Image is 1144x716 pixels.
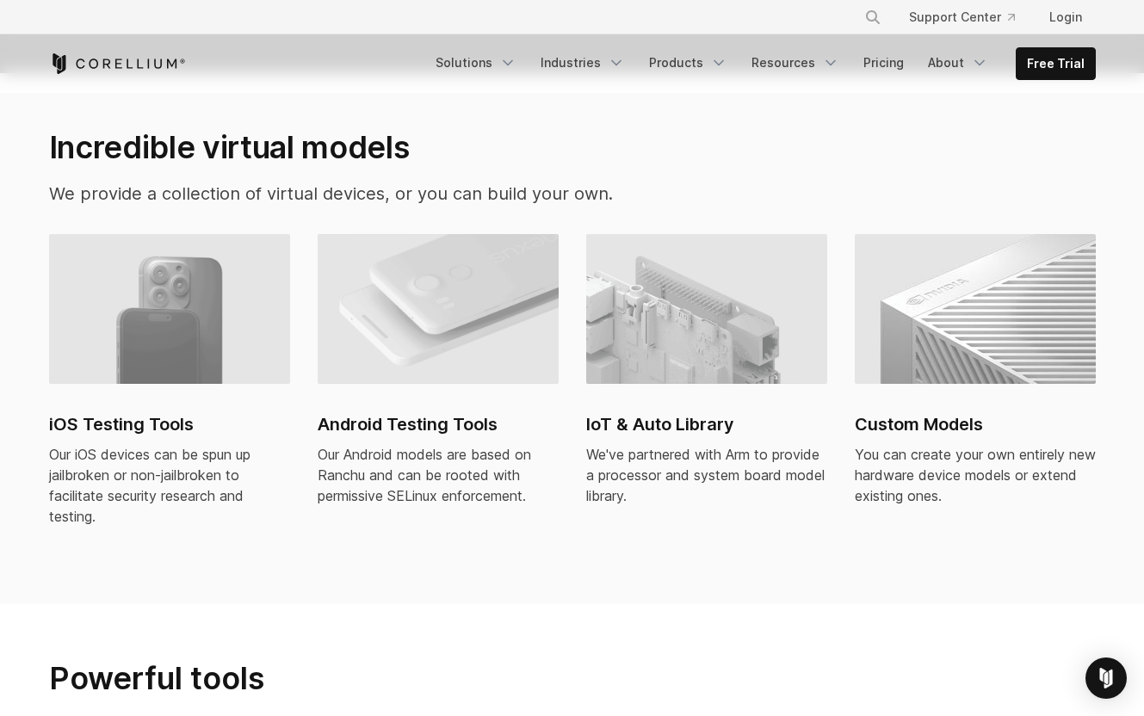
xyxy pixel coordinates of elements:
[895,2,1029,33] a: Support Center
[530,47,635,78] a: Industries
[318,234,559,527] a: Android virtual machine and devices Android Testing Tools Our Android models are based on Ranchu ...
[318,234,559,384] img: Android virtual machine and devices
[639,47,738,78] a: Products
[318,444,559,506] div: Our Android models are based on Ranchu and can be rooted with permissive SELinux enforcement.
[425,47,1096,80] div: Navigation Menu
[49,659,738,698] h2: Powerful tools
[855,411,1096,437] h2: Custom Models
[918,47,999,78] a: About
[425,47,527,78] a: Solutions
[844,2,1096,33] div: Navigation Menu
[49,234,290,384] img: iPhone virtual machine and devices
[1036,2,1096,33] a: Login
[586,444,827,506] div: We've partnered with Arm to provide a processor and system board model library.
[586,411,827,437] h2: IoT & Auto Library
[741,47,850,78] a: Resources
[855,234,1096,527] a: Custom Models Custom Models You can create your own entirely new hardware device models or extend...
[857,2,888,33] button: Search
[49,53,186,74] a: Corellium Home
[1085,657,1127,699] div: Open Intercom Messenger
[586,234,827,384] img: IoT & Auto Library
[49,411,290,437] h2: iOS Testing Tools
[855,444,1096,506] div: You can create your own entirely new hardware device models or extend existing ones.
[318,411,559,437] h2: Android Testing Tools
[49,128,735,166] h2: Incredible virtual models
[49,444,290,527] div: Our iOS devices can be spun up jailbroken or non-jailbroken to facilitate security research and t...
[853,47,914,78] a: Pricing
[49,181,735,207] p: We provide a collection of virtual devices, or you can build your own.
[855,234,1096,384] img: Custom Models
[1017,48,1095,79] a: Free Trial
[586,234,827,527] a: IoT & Auto Library IoT & Auto Library We've partnered with Arm to provide a processor and system ...
[49,234,290,547] a: iPhone virtual machine and devices iOS Testing Tools Our iOS devices can be spun up jailbroken or...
